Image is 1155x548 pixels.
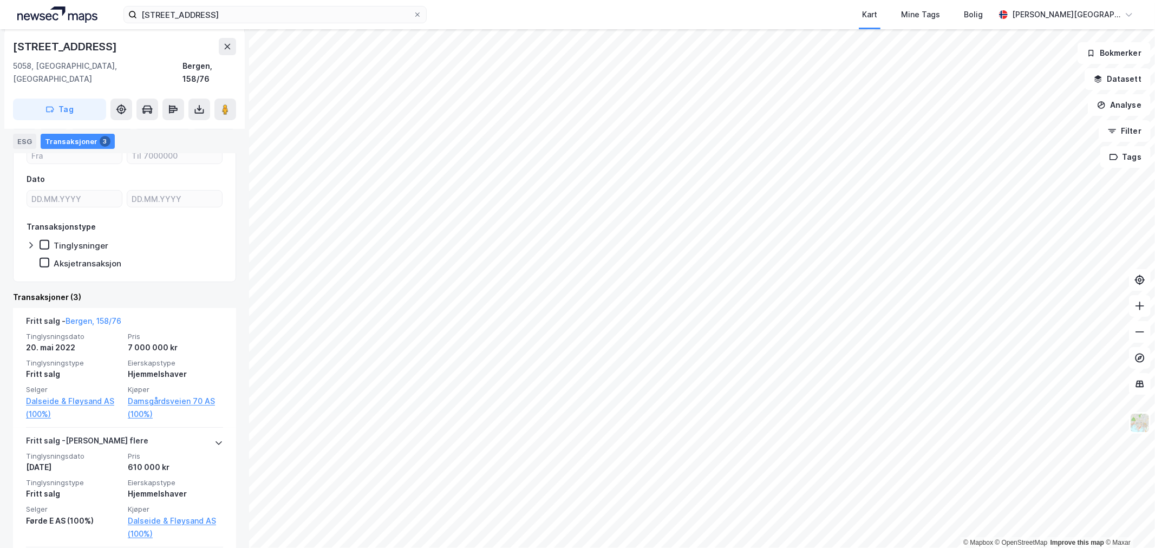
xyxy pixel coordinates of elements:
[1099,120,1151,142] button: Filter
[127,191,222,207] input: DD.MM.YYYY
[862,8,877,21] div: Kart
[963,539,993,546] a: Mapbox
[26,395,121,421] a: Dalseide & Fløysand AS (100%)
[128,487,223,500] div: Hjemmelshaver
[128,358,223,368] span: Eierskapstype
[13,291,236,304] div: Transaksjoner (3)
[1078,42,1151,64] button: Bokmerker
[13,38,119,55] div: [STREET_ADDRESS]
[13,99,106,120] button: Tag
[26,341,121,354] div: 20. mai 2022
[137,6,413,23] input: Søk på adresse, matrikkel, gårdeiere, leietakere eller personer
[26,385,121,394] span: Selger
[26,452,121,461] span: Tinglysningsdato
[127,147,222,164] input: Til 7000000
[26,315,121,332] div: Fritt salg -
[41,134,115,149] div: Transaksjoner
[901,8,940,21] div: Mine Tags
[1100,146,1151,168] button: Tags
[27,220,96,233] div: Transaksjonstype
[1085,68,1151,90] button: Datasett
[100,136,110,147] div: 3
[1101,496,1155,548] iframe: Chat Widget
[26,358,121,368] span: Tinglysningstype
[964,8,983,21] div: Bolig
[26,505,121,514] span: Selger
[26,478,121,487] span: Tinglysningstype
[1050,539,1104,546] a: Improve this map
[17,6,97,23] img: logo.a4113a55bc3d86da70a041830d287a7e.svg
[128,385,223,394] span: Kjøper
[995,539,1048,546] a: OpenStreetMap
[182,60,236,86] div: Bergen, 158/76
[1088,94,1151,116] button: Analyse
[128,461,223,474] div: 610 000 kr
[128,514,223,540] a: Dalseide & Fløysand AS (100%)
[66,316,121,325] a: Bergen, 158/76
[27,191,122,207] input: DD.MM.YYYY
[128,341,223,354] div: 7 000 000 kr
[128,332,223,341] span: Pris
[128,368,223,381] div: Hjemmelshaver
[128,395,223,421] a: Damsgårdsveien 70 AS (100%)
[13,134,36,149] div: ESG
[13,60,182,86] div: 5058, [GEOGRAPHIC_DATA], [GEOGRAPHIC_DATA]
[26,487,121,500] div: Fritt salg
[27,173,45,186] div: Dato
[128,505,223,514] span: Kjøper
[128,478,223,487] span: Eierskapstype
[128,452,223,461] span: Pris
[27,147,122,164] input: Fra
[26,461,121,474] div: [DATE]
[1130,413,1150,433] img: Z
[26,434,148,452] div: Fritt salg - [PERSON_NAME] flere
[1012,8,1120,21] div: [PERSON_NAME][GEOGRAPHIC_DATA]
[26,332,121,341] span: Tinglysningsdato
[54,240,108,251] div: Tinglysninger
[54,258,121,269] div: Aksjetransaksjon
[26,514,121,527] div: Førde E AS (100%)
[26,368,121,381] div: Fritt salg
